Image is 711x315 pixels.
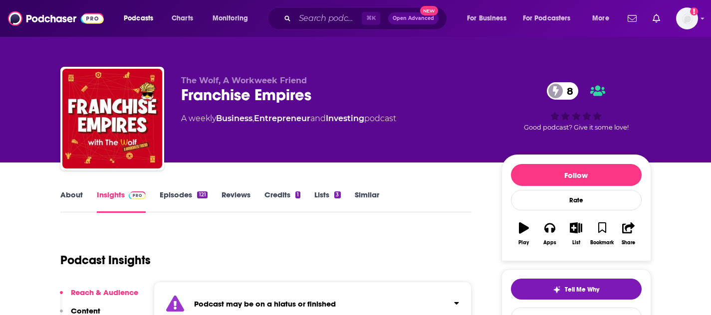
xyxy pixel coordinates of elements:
[460,10,519,26] button: open menu
[589,216,615,252] button: Bookmark
[547,82,578,100] a: 8
[277,7,457,30] div: Search podcasts, credits, & more...
[197,191,207,198] div: 121
[194,299,336,309] strong: Podcast may be on a hiatus or finished
[334,191,340,198] div: 3
[8,9,104,28] img: Podchaser - Follow, Share and Rate Podcasts
[565,286,599,294] span: Tell Me Why
[181,76,307,85] span: The Wolf, A Workweek Friend
[585,10,622,26] button: open menu
[165,10,199,26] a: Charts
[537,216,563,252] button: Apps
[557,82,578,100] span: 8
[572,240,580,246] div: List
[516,10,585,26] button: open menu
[676,7,698,29] button: Show profile menu
[124,11,153,25] span: Podcasts
[181,113,396,125] div: A weekly podcast
[326,114,364,123] a: Investing
[622,240,635,246] div: Share
[362,12,380,25] span: ⌘ K
[511,279,642,300] button: tell me why sparkleTell Me Why
[60,253,151,268] h1: Podcast Insights
[690,7,698,15] svg: Add a profile image
[393,16,434,21] span: Open Advanced
[60,288,138,306] button: Reach & Audience
[592,11,609,25] span: More
[420,6,438,15] span: New
[676,7,698,29] img: User Profile
[129,191,146,199] img: Podchaser Pro
[524,124,629,131] span: Good podcast? Give it some love!
[553,286,561,294] img: tell me why sparkle
[511,216,537,252] button: Play
[615,216,641,252] button: Share
[511,190,642,210] div: Rate
[117,10,166,26] button: open menu
[252,114,254,123] span: ,
[523,11,571,25] span: For Podcasters
[254,114,310,123] a: Entrepreneur
[314,190,340,213] a: Lists3
[355,190,379,213] a: Similar
[467,11,506,25] span: For Business
[62,69,162,168] img: Franchise Empires
[60,190,83,213] a: About
[563,216,589,252] button: List
[172,11,193,25] span: Charts
[71,288,138,297] p: Reach & Audience
[310,114,326,123] span: and
[590,240,614,246] div: Bookmark
[206,10,261,26] button: open menu
[97,190,146,213] a: InsightsPodchaser Pro
[676,7,698,29] span: Logged in as saraatspark
[501,76,651,138] div: 8Good podcast? Give it some love!
[222,190,250,213] a: Reviews
[518,240,529,246] div: Play
[295,191,300,198] div: 1
[543,240,556,246] div: Apps
[649,10,664,27] a: Show notifications dropdown
[264,190,300,213] a: Credits1
[213,11,248,25] span: Monitoring
[295,10,362,26] input: Search podcasts, credits, & more...
[388,12,439,24] button: Open AdvancedNew
[511,164,642,186] button: Follow
[216,114,252,123] a: Business
[160,190,207,213] a: Episodes121
[624,10,641,27] a: Show notifications dropdown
